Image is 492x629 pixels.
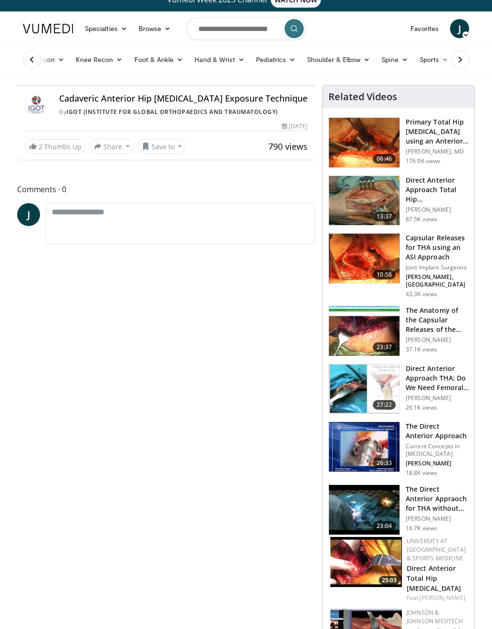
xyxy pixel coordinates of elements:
[406,525,437,532] p: 16.7K views
[406,175,469,204] h3: Direct Anterior Approach Total Hip [MEDICAL_DATA]
[406,117,469,146] h3: Primary Total Hip [MEDICAL_DATA] using an Anterior Supine Intermuscula…
[420,594,465,602] a: [PERSON_NAME]
[373,458,396,468] span: 26:33
[17,203,40,226] a: J
[406,394,469,402] p: [PERSON_NAME]
[329,364,400,414] img: 9VMYaPmPCVvj9dCH4xMDoxOjB1O8AjAz_1.150x105_q85_crop-smart_upscale.jpg
[407,594,467,602] div: Feat.
[406,306,469,334] h3: The Anatomy of the Capsular Releases of the Anterior Approach for THA
[406,233,469,262] h3: Capsular Releases for THA using an ASI Approach
[186,17,306,40] input: Search topics, interventions
[406,336,469,344] p: [PERSON_NAME]
[25,93,48,116] img: IGOT (Institute for Global Orthopaedics and Traumatology)
[66,108,278,116] a: IGOT (Institute for Global Orthopaedics and Traumatology)
[23,24,73,33] img: VuMedi Logo
[406,422,469,441] h3: The Direct Anterior Approach
[328,233,469,298] a: 10:56 Capsular Releases for THA using an ASI Approach Joint Implant Surgeons [PERSON_NAME], [GEOG...
[407,608,463,625] a: Johnson & Johnson MedTech
[373,342,396,352] span: 23:37
[328,485,469,535] a: 23:04 The Direct Anterior Appraoch for THA without Femoral Hyperextension:… [PERSON_NAME] 16.7K v...
[414,50,455,69] a: Sports
[450,19,469,38] a: J
[406,264,469,271] p: Joint Implant Surgeons
[328,422,469,477] a: 26:33 The Direct Anterior Approach Current Concepts in [MEDICAL_DATA] [PERSON_NAME] 18.8K views
[268,141,307,152] span: 790 views
[329,234,400,283] img: 314571_3.png.150x105_q85_crop-smart_upscale.jpg
[406,443,469,458] p: Current Concepts in [MEDICAL_DATA]
[189,50,250,69] a: Hand & Wrist
[406,364,469,392] h3: Direct Anterior Approach THA: Do We Need Femoral Hyperextension?
[406,216,437,223] p: 87.5K views
[373,270,396,279] span: 10:56
[301,50,376,69] a: Shoulder & Elbow
[70,50,129,69] a: Knee Recon
[406,148,469,155] p: [PERSON_NAME], MD
[129,50,189,69] a: Foot & Ankle
[328,306,469,356] a: 23:37 The Anatomy of the Capsular Releases of the Anterior Approach for THA [PERSON_NAME] 37.1K v...
[329,422,400,472] img: -HDyPxAMiGEr7NQ34xMDoxOjBwO2Ktvk.150x105_q85_crop-smart_upscale.jpg
[79,19,133,38] a: Specialties
[328,117,469,168] a: 06:46 Primary Total Hip [MEDICAL_DATA] using an Anterior Supine Intermuscula… [PERSON_NAME], MD 1...
[138,139,186,154] button: Save to
[329,176,400,226] img: 294118_0000_1.png.150x105_q85_crop-smart_upscale.jpg
[405,19,444,38] a: Favorites
[406,157,441,165] p: 176.9K views
[373,521,396,531] span: 23:04
[39,142,42,151] span: 2
[328,91,397,103] h4: Related Videos
[406,206,469,214] p: [PERSON_NAME]
[406,346,437,353] p: 37.1K views
[328,364,469,414] a: 27:22 Direct Anterior Approach THA: Do We Need Femoral Hyperextension? [PERSON_NAME] 26.1K views
[330,537,402,587] img: 286977_0000_1.png.150x105_q85_crop-smart_upscale.jpg
[25,139,86,154] a: 2 Thumbs Up
[133,19,177,38] a: Browse
[373,154,396,164] span: 06:46
[329,485,400,535] img: 9VMYaPmPCVvj9dCH4xMDoxOjBrO-I4W8_1.150x105_q85_crop-smart_upscale.jpg
[250,50,301,69] a: Pediatrics
[59,108,307,116] div: By
[376,50,413,69] a: Spine
[282,122,307,131] div: [DATE]
[329,306,400,356] img: c4ab79f4-af1a-4690-87a6-21f275021fd0.150x105_q85_crop-smart_upscale.jpg
[406,485,469,513] h3: The Direct Anterior Appraoch for THA without Femoral Hyperextension:…
[330,537,402,587] a: 25:03
[406,273,469,289] p: [PERSON_NAME], [GEOGRAPHIC_DATA]
[406,460,469,467] p: [PERSON_NAME]
[406,469,437,477] p: 18.8K views
[90,139,134,154] button: Share
[373,212,396,221] span: 13:37
[379,576,400,585] span: 25:03
[407,564,461,593] a: Direct Anterior Total Hip [MEDICAL_DATA]
[328,175,469,226] a: 13:37 Direct Anterior Approach Total Hip [MEDICAL_DATA] [PERSON_NAME] 87.5K views
[329,118,400,167] img: 263423_3.png.150x105_q85_crop-smart_upscale.jpg
[406,404,437,412] p: 26.1K views
[406,515,469,523] p: [PERSON_NAME]
[407,537,466,562] a: University at [GEOGRAPHIC_DATA] & Sports Medicine
[59,93,307,104] h4: Cadaveric Anterior Hip [MEDICAL_DATA] Exposure Technique
[17,183,315,196] span: Comments 0
[406,290,437,298] p: 43.3K views
[373,400,396,410] span: 27:22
